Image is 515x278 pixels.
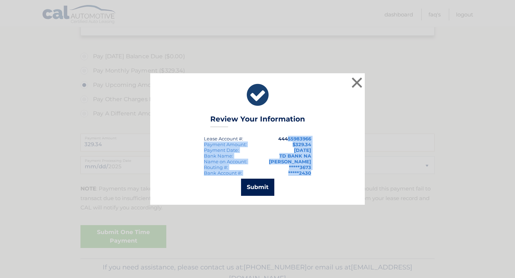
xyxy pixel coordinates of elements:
[204,136,243,142] div: Lease Account #:
[204,164,228,170] div: Routing #:
[241,179,274,196] button: Submit
[204,147,239,153] div: :
[293,142,311,147] span: $329.34
[204,170,242,176] div: Bank Account #:
[279,153,311,159] strong: TD BANK NA
[269,159,311,164] strong: [PERSON_NAME]
[294,147,311,153] span: [DATE]
[204,147,238,153] span: Payment Date
[350,75,364,90] button: ×
[204,159,247,164] div: Name on Account:
[204,142,247,147] div: Payment Amount:
[210,115,305,127] h3: Review Your Information
[278,136,311,142] strong: 44455983966
[204,153,233,159] div: Bank Name:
